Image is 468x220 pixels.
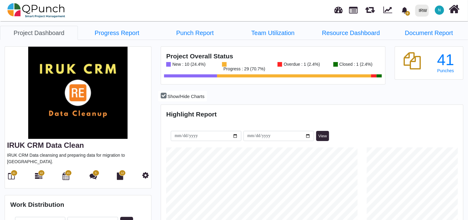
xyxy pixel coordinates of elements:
span: 41 [12,171,15,175]
span: 5 [95,171,97,175]
i: Home [449,3,460,15]
i: Punch Discussion [90,172,97,180]
a: N [431,0,448,20]
a: IRW [412,0,431,21]
h4: Project Overall Status [166,52,380,60]
svg: bell fill [401,7,408,14]
li: IRUK CRM Data Clean [234,26,312,40]
i: Board [8,172,15,180]
p: IRUK CRM Data cleansing and preparing data for migration to [GEOGRAPHIC_DATA]. [7,152,149,165]
button: Show/Hide Charts [158,91,207,102]
span: Punches [437,68,454,73]
span: Nizamp [435,6,444,15]
a: IRUK CRM Data Clean [7,141,84,149]
a: Progress Report [78,26,156,40]
span: 12 [121,171,124,175]
i: Document Library [117,172,123,180]
span: Projects [349,4,358,14]
a: bell fill0 [398,0,413,20]
div: Closed : 1 (2.4%) [338,62,373,67]
span: Dashboard [335,4,343,13]
div: Notification [399,5,410,16]
a: Document Report [390,26,468,40]
div: Progress : 29 (70.7%) [222,67,265,71]
a: Resource Dashboard [312,26,390,40]
a: 41 Punches [434,52,458,73]
a: Punch Report [156,26,234,40]
div: New : 10 (24.4%) [171,62,205,67]
i: Calendar [63,172,69,180]
a: 42 [35,175,42,180]
span: 42 [40,171,43,175]
div: Overdue : 1 (2.4%) [282,62,320,67]
span: N [438,8,441,12]
span: 41 [67,171,70,175]
i: Gantt [35,172,42,180]
span: Releases [365,3,375,13]
div: IRW [419,5,427,16]
div: 41 [434,52,458,68]
i: Project Settings [143,171,149,179]
img: qpunch-sp.fa6292f.png [7,1,65,20]
h4: Work Distribution [10,201,146,208]
span: 0 [405,11,410,16]
button: View [316,131,329,141]
h4: Highlight Report [166,110,458,118]
a: Team Utilization [234,26,312,40]
span: Show/Hide Charts [167,94,205,99]
div: Dynamic Report [380,0,398,21]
